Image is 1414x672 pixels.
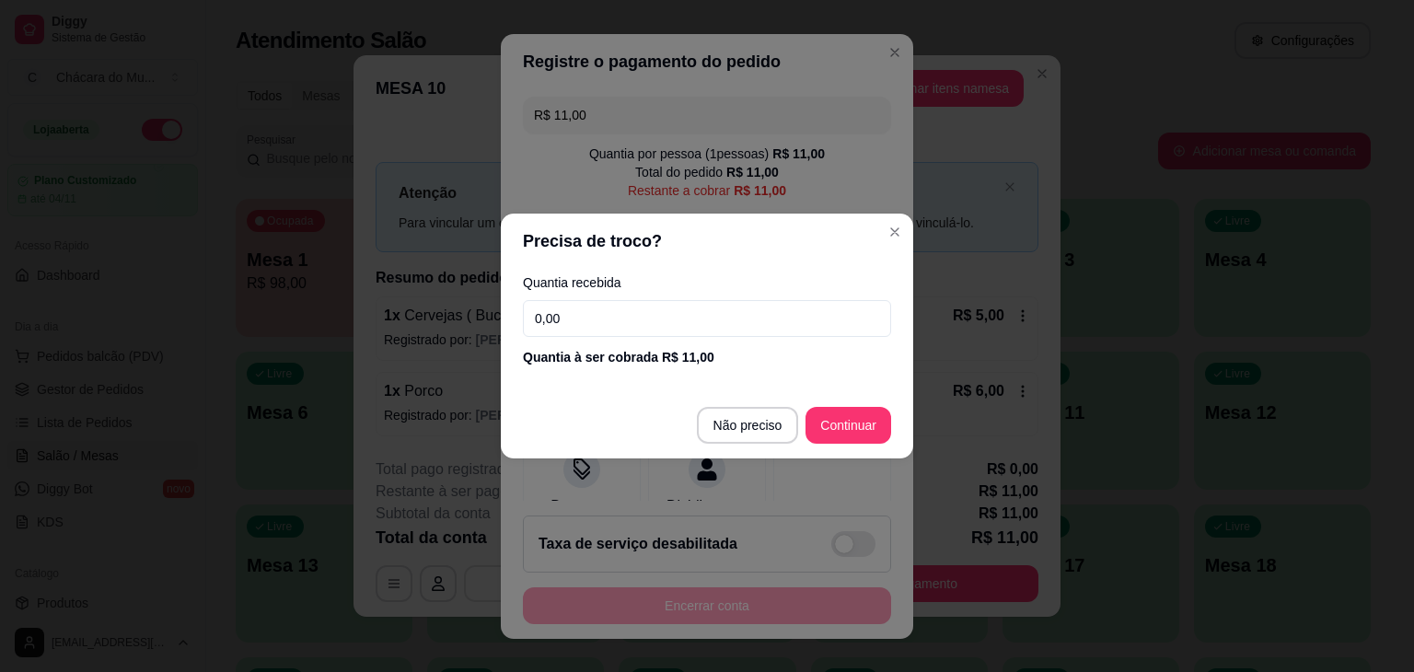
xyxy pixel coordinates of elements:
[806,407,891,444] button: Continuar
[880,217,910,247] button: Close
[523,276,891,289] label: Quantia recebida
[523,348,891,366] div: Quantia à ser cobrada R$ 11,00
[697,407,799,444] button: Não preciso
[501,214,913,269] header: Precisa de troco?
